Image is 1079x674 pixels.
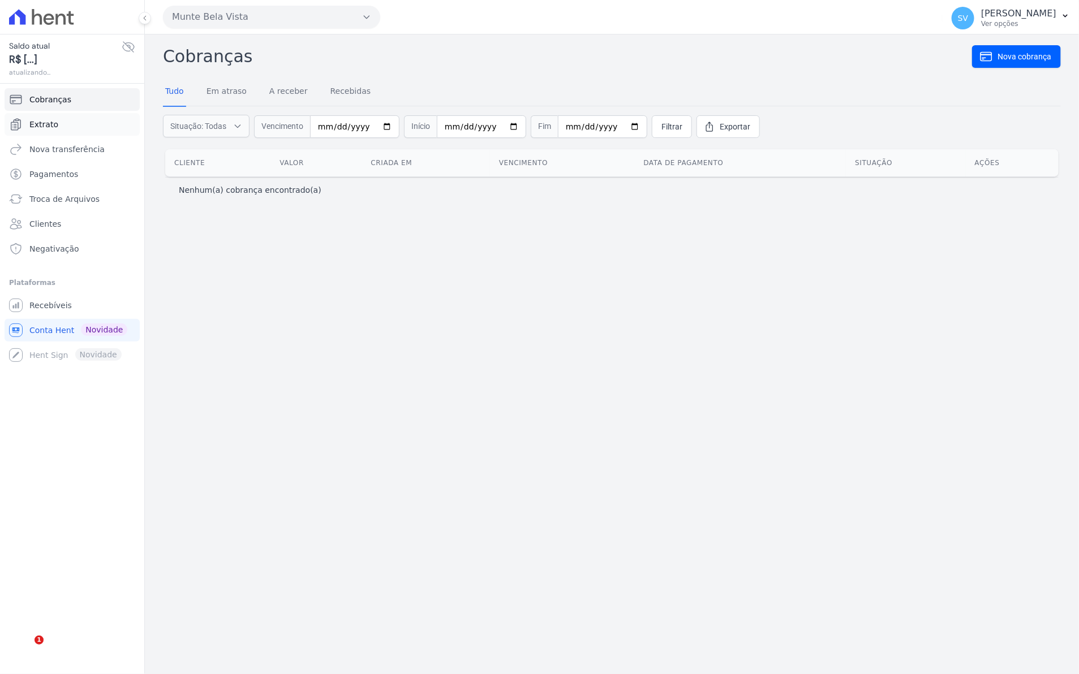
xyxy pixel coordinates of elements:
[9,88,135,366] nav: Sidebar
[5,319,140,342] a: Conta Hent Novidade
[966,149,1059,176] th: Ações
[29,144,105,155] span: Nova transferência
[29,168,78,180] span: Pagamentos
[9,40,122,52] span: Saldo atual
[720,121,750,132] span: Exportar
[163,6,380,28] button: Munte Bela Vista
[5,88,140,111] a: Cobranças
[9,52,122,67] span: R$ [...]
[490,149,635,176] th: Vencimento
[163,115,250,137] button: Situação: Todas
[163,44,972,69] h2: Cobranças
[697,115,760,138] a: Exportar
[11,636,38,663] iframe: Intercom live chat
[531,115,558,138] span: Fim
[652,115,692,138] a: Filtrar
[981,19,1056,28] p: Ver opções
[170,120,226,132] span: Situação: Todas
[9,276,135,290] div: Plataformas
[998,51,1051,62] span: Nova cobrança
[270,149,362,176] th: Valor
[362,149,490,176] th: Criada em
[846,149,965,176] th: Situação
[29,119,58,130] span: Extrato
[35,636,44,645] span: 1
[254,115,310,138] span: Vencimento
[5,213,140,235] a: Clientes
[204,77,249,107] a: Em atraso
[634,149,846,176] th: Data de pagamento
[5,188,140,210] a: Troca de Arquivos
[943,2,1079,34] button: SV [PERSON_NAME] Ver opções
[29,243,79,254] span: Negativação
[179,184,321,196] p: Nenhum(a) cobrança encontrado(a)
[29,218,61,230] span: Clientes
[958,14,968,22] span: SV
[5,138,140,161] a: Nova transferência
[5,294,140,317] a: Recebíveis
[404,115,437,138] span: Início
[165,149,270,176] th: Cliente
[29,300,72,311] span: Recebíveis
[981,8,1056,19] p: [PERSON_NAME]
[661,121,682,132] span: Filtrar
[81,323,127,336] span: Novidade
[29,94,71,105] span: Cobranças
[328,77,373,107] a: Recebidas
[163,77,186,107] a: Tudo
[9,67,122,77] span: atualizando...
[29,193,100,205] span: Troca de Arquivos
[5,163,140,185] a: Pagamentos
[29,325,74,336] span: Conta Hent
[972,45,1061,68] a: Nova cobrança
[5,113,140,136] a: Extrato
[267,77,310,107] a: A receber
[5,237,140,260] a: Negativação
